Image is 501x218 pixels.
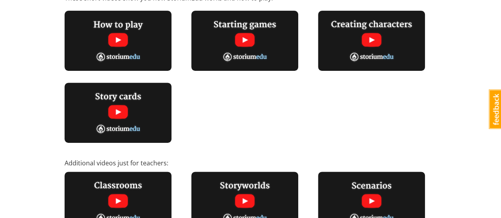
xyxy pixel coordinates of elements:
[318,11,425,71] img: Creating characters
[65,159,437,168] p: Additional videos just for teachers:
[65,83,171,143] img: All about story cards
[191,11,298,71] img: Starting games
[65,11,171,71] img: How to play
